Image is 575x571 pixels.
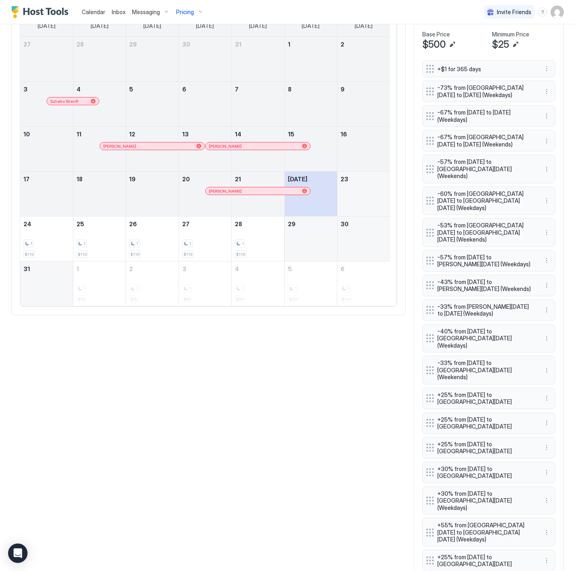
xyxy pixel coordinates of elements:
[285,82,337,97] a: August 8, 2025
[542,305,552,315] div: menu
[30,15,64,37] a: Sunday
[50,99,78,104] span: Salieho Sheriff
[179,82,231,97] a: August 6, 2025
[288,41,290,48] span: 1
[542,64,552,74] div: menu
[209,144,242,149] span: [PERSON_NAME]
[179,82,231,127] td: August 6, 2025
[77,265,79,272] span: 1
[232,217,284,231] a: August 28, 2025
[129,176,136,183] span: 19
[235,131,241,138] span: 14
[437,416,534,430] span: +25% from [DATE] to [GEOGRAPHIC_DATA][DATE]
[538,7,547,17] div: menu
[337,37,390,82] td: August 2, 2025
[288,265,292,272] span: 5
[337,217,390,231] a: August 30, 2025
[542,228,552,238] button: More options
[91,22,109,30] span: [DATE]
[337,261,390,306] td: September 6, 2025
[182,86,186,93] span: 6
[422,31,450,38] span: Base Price
[337,82,390,97] a: August 9, 2025
[285,261,337,276] a: September 5, 2025
[182,176,190,183] span: 20
[437,222,534,243] span: -53% from [GEOGRAPHIC_DATA][DATE] to [GEOGRAPHIC_DATA][DATE] (Weekends)
[337,172,390,217] td: August 23, 2025
[302,22,319,30] span: [DATE]
[492,38,509,51] span: $25
[20,217,73,231] a: August 24, 2025
[11,6,72,18] a: Host Tools Logo
[77,41,84,48] span: 28
[337,217,390,261] td: August 30, 2025
[542,280,552,290] div: menu
[20,261,73,306] td: August 31, 2025
[143,22,161,30] span: [DATE]
[73,172,126,187] a: August 18, 2025
[341,131,347,138] span: 16
[337,261,390,276] a: September 6, 2025
[20,127,73,142] a: August 10, 2025
[232,82,284,97] a: August 7, 2025
[337,37,390,52] a: August 2, 2025
[284,127,337,172] td: August 15, 2025
[437,522,534,543] span: +55% from [GEOGRAPHIC_DATA][DATE] to [GEOGRAPHIC_DATA][DATE] (Weekdays)
[20,37,73,82] td: July 27, 2025
[82,8,105,16] a: Calendar
[126,127,179,172] td: August 12, 2025
[437,134,534,148] span: -67% from [GEOGRAPHIC_DATA][DATE] to [DATE] (Weekends)
[38,22,55,30] span: [DATE]
[77,86,81,93] span: 4
[73,82,126,97] a: August 4, 2025
[542,528,552,537] div: menu
[437,465,534,480] span: +30% from [DATE] to [GEOGRAPHIC_DATA][DATE]
[542,136,552,146] div: menu
[112,8,126,15] span: Inbox
[23,131,30,138] span: 10
[542,528,552,537] button: More options
[126,172,178,187] a: August 19, 2025
[50,99,96,104] div: Salieho Sheriff
[20,82,73,97] a: August 3, 2025
[188,15,222,37] a: Wednesday
[20,82,73,127] td: August 3, 2025
[288,176,307,183] span: [DATE]
[337,127,390,142] a: August 16, 2025
[126,217,178,231] a: August 26, 2025
[437,441,534,455] span: +25% from [DATE] to [GEOGRAPHIC_DATA][DATE]
[20,172,73,187] a: August 17, 2025
[285,127,337,142] a: August 15, 2025
[288,221,296,227] span: 29
[347,15,381,37] a: Saturday
[82,8,105,15] span: Calendar
[129,131,135,138] span: 12
[294,15,328,37] a: Friday
[337,172,390,187] a: August 23, 2025
[83,241,85,246] span: 1
[341,221,349,227] span: 30
[130,252,139,257] span: $119
[179,172,231,187] a: August 20, 2025
[179,217,231,261] td: August 27, 2025
[182,265,186,272] span: 3
[77,176,83,183] span: 18
[209,189,242,194] span: [PERSON_NAME]
[73,127,126,172] td: August 11, 2025
[73,172,126,217] td: August 18, 2025
[284,172,337,217] td: August 22, 2025
[23,221,31,227] span: 24
[542,164,552,174] button: More options
[103,144,201,149] div: [PERSON_NAME]
[23,265,30,272] span: 31
[284,261,337,306] td: September 5, 2025
[241,15,275,37] a: Thursday
[284,217,337,261] td: August 29, 2025
[497,8,531,16] span: Invite Friends
[341,265,345,272] span: 6
[73,127,126,142] a: August 11, 2025
[126,82,178,97] a: August 5, 2025
[551,6,564,19] div: User profile
[437,554,534,568] span: +25% from [DATE] to [GEOGRAPHIC_DATA][DATE]
[542,365,552,375] div: menu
